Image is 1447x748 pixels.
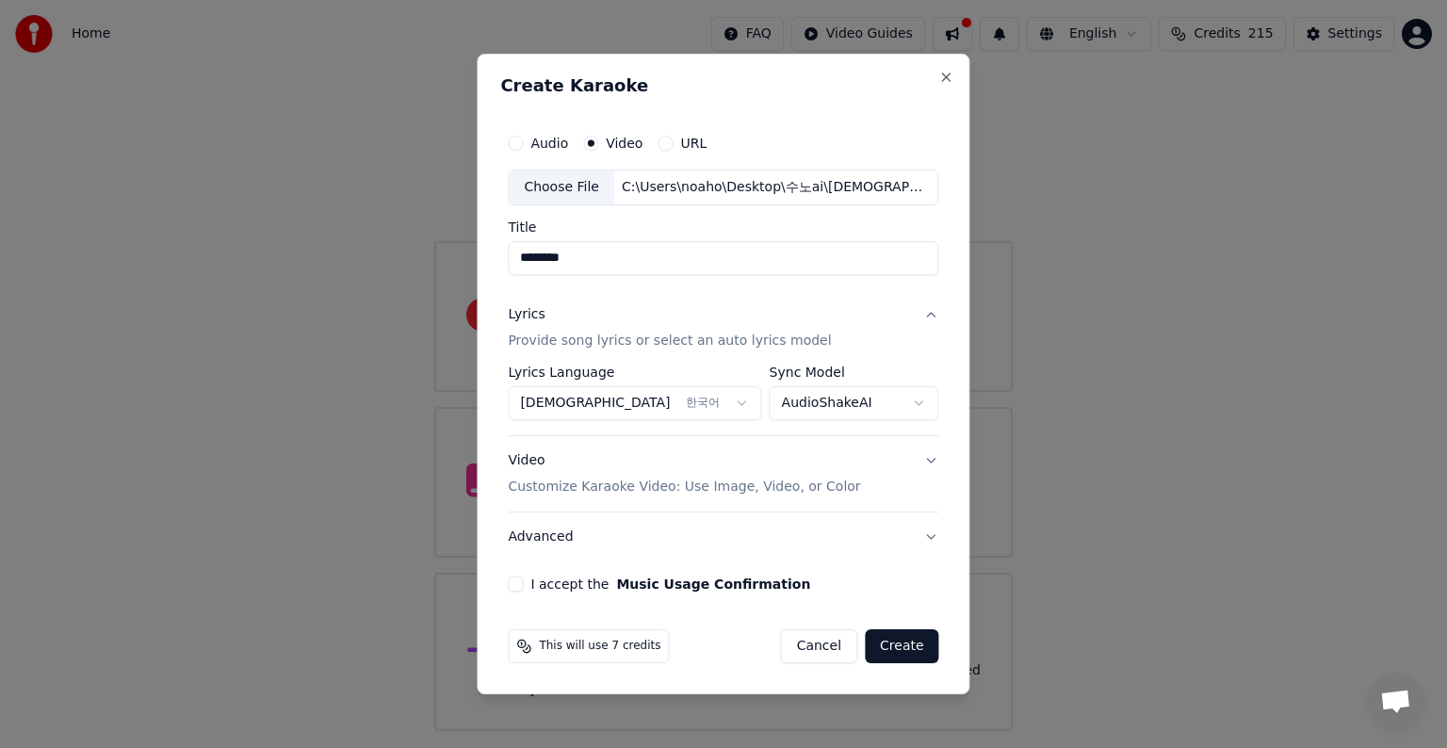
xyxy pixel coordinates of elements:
[500,77,946,94] h2: Create Karaoke
[508,451,860,496] div: Video
[508,290,938,366] button: LyricsProvide song lyrics or select an auto lyrics model
[509,171,614,204] div: Choose File
[508,366,761,379] label: Lyrics Language
[539,639,660,654] span: This will use 7 credits
[606,137,642,150] label: Video
[680,137,707,150] label: URL
[508,366,938,435] div: LyricsProvide song lyrics or select an auto lyrics model
[770,366,939,379] label: Sync Model
[508,512,938,561] button: Advanced
[508,436,938,512] button: VideoCustomize Karaoke Video: Use Image, Video, or Color
[865,629,939,663] button: Create
[530,577,810,591] label: I accept the
[508,220,938,234] label: Title
[530,137,568,150] label: Audio
[508,305,545,324] div: Lyrics
[508,332,831,350] p: Provide song lyrics or select an auto lyrics model
[781,629,857,663] button: Cancel
[508,478,860,496] p: Customize Karaoke Video: Use Image, Video, or Color
[614,178,935,197] div: C:\Users\noaho\Desktop\수노ai\[DEMOGRAPHIC_DATA]외우기 3탄\[DEMOGRAPHIC_DATA]외우기 3탄.mp4
[616,577,810,591] button: I accept the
